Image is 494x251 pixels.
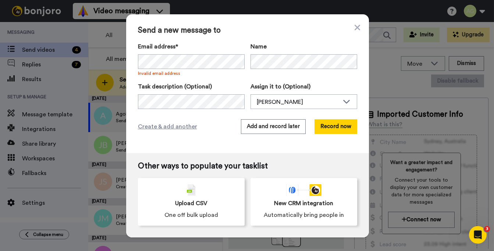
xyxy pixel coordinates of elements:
span: Name [250,42,267,51]
span: 3 [484,226,490,232]
span: Send a new message to [138,26,357,35]
label: Assign it to (Optional) [250,82,357,91]
span: New CRM integration [274,199,333,208]
span: Automatically bring people in [264,211,344,219]
span: Upload CSV [175,199,207,208]
iframe: Intercom live chat [469,226,487,244]
img: csv-grey.png [187,184,196,196]
span: Create & add another [138,122,197,131]
span: Invalid email address [138,70,245,76]
button: Add and record later [241,119,306,134]
div: [PERSON_NAME] [257,98,339,106]
span: Other ways to populate your tasklist [138,162,357,171]
span: One off bulk upload [164,211,218,219]
label: Task description (Optional) [138,82,245,91]
button: Record now [314,119,357,134]
div: animation [286,184,321,196]
label: Email address* [138,42,245,51]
